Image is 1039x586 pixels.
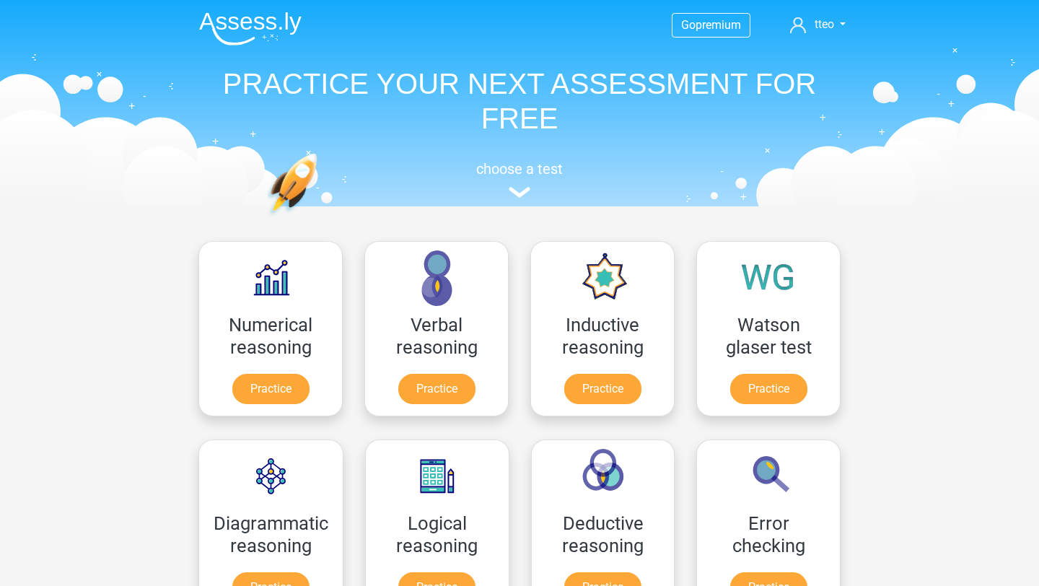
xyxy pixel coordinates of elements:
[267,153,373,284] img: practice
[696,18,741,32] span: premium
[730,374,807,404] a: Practice
[199,12,302,45] img: Assessly
[672,15,750,35] a: Gopremium
[188,66,851,136] h1: PRACTICE YOUR NEXT ASSESSMENT FOR FREE
[784,16,851,33] a: tteo
[398,374,475,404] a: Practice
[815,17,834,31] span: tteo
[188,160,851,198] a: choose a test
[509,187,530,198] img: assessment
[681,18,696,32] span: Go
[232,374,310,404] a: Practice
[188,160,851,178] h5: choose a test
[564,374,641,404] a: Practice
